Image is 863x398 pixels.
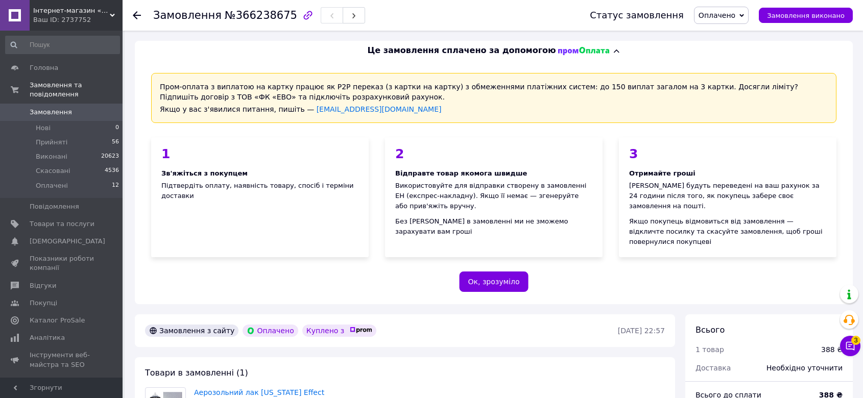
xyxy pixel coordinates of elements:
img: prom [350,327,372,333]
div: 2 [395,147,592,160]
time: [DATE] 22:57 [618,327,665,335]
span: Оплачено [699,11,735,19]
span: Отримайте гроші [629,169,696,177]
span: Інструменти веб-майстра та SEO [30,351,94,369]
a: [EMAIL_ADDRESS][DOMAIN_NAME] [317,105,442,113]
div: Без [PERSON_NAME] в замовленні ми не зможемо зарахувати вам гроші [395,216,592,237]
span: Відправте товар якомога швидше [395,169,527,177]
input: Пошук [5,36,120,54]
div: Якщо у вас з'явилися питання, пишіть — [160,104,828,114]
div: [PERSON_NAME] будуть переведені на ваш рахунок за 24 години після того, як покупець забере своє з... [629,181,826,211]
div: Оплачено [243,325,298,337]
span: Інтернет-магазин «LEGNO» - клеї та лаки для столярів! [33,6,110,15]
span: 12 [112,181,119,190]
span: Відгуки [30,281,56,290]
span: 1 товар [696,345,724,354]
div: Статус замовлення [590,10,684,20]
div: 388 ₴ [821,344,843,355]
span: Повідомлення [30,202,79,211]
span: №366238675 [225,9,297,21]
span: 0 [115,123,119,133]
button: Ок, зрозуміло [460,271,529,292]
span: 3 [851,334,860,343]
div: 3 [629,147,826,160]
span: Товари та послуги [30,219,94,229]
span: Замовлення виконано [767,12,845,19]
button: Чат з покупцем3 [840,336,860,356]
span: Оплачені [36,181,68,190]
div: Пром-оплата з виплатою на картку працює як P2P переказ (з картки на картку) з обмеженнями платіжн... [151,73,836,123]
span: Аналітика [30,333,65,342]
span: Це замовлення сплачено за допомогою [367,45,556,57]
span: 4536 [105,166,119,176]
span: Замовлення та повідомлення [30,81,123,99]
div: Замовлення з сайту [145,325,238,337]
span: Показники роботи компанії [30,254,94,272]
div: Необхідно уточнити [760,357,849,379]
span: Скасовані [36,166,70,176]
span: Зв'яжіться з покупцем [161,169,248,177]
div: Використовуйте для відправки створену в замовленні ЕН (експрес-накладну). Якщо її немає — згенеру... [395,181,592,211]
div: Повернутися назад [133,10,141,20]
div: Ваш ID: 2737752 [33,15,123,24]
div: Підтвердіть оплату, наявність товару, спосіб і терміни доставки [151,137,369,257]
span: Доставка [696,364,731,372]
span: Виконані [36,152,67,161]
span: Замовлення [153,9,222,21]
span: Прийняті [36,138,67,147]
span: 56 [112,138,119,147]
span: [DEMOGRAPHIC_DATA] [30,237,105,246]
span: Покупці [30,298,57,308]
button: Замовлення виконано [759,8,853,23]
span: Товари в замовленні (1) [145,368,248,378]
span: Всього [696,325,725,335]
span: Замовлення [30,108,72,117]
span: Каталог ProSale [30,316,85,325]
span: Головна [30,63,58,72]
span: 20623 [101,152,119,161]
span: Нові [36,123,51,133]
div: Куплено з [302,325,377,337]
div: Якщо покупець відмовиться від замовлення — відкличте посилку та скасуйте замовлення, щоб гроші по... [629,216,826,247]
div: 1 [161,147,358,160]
